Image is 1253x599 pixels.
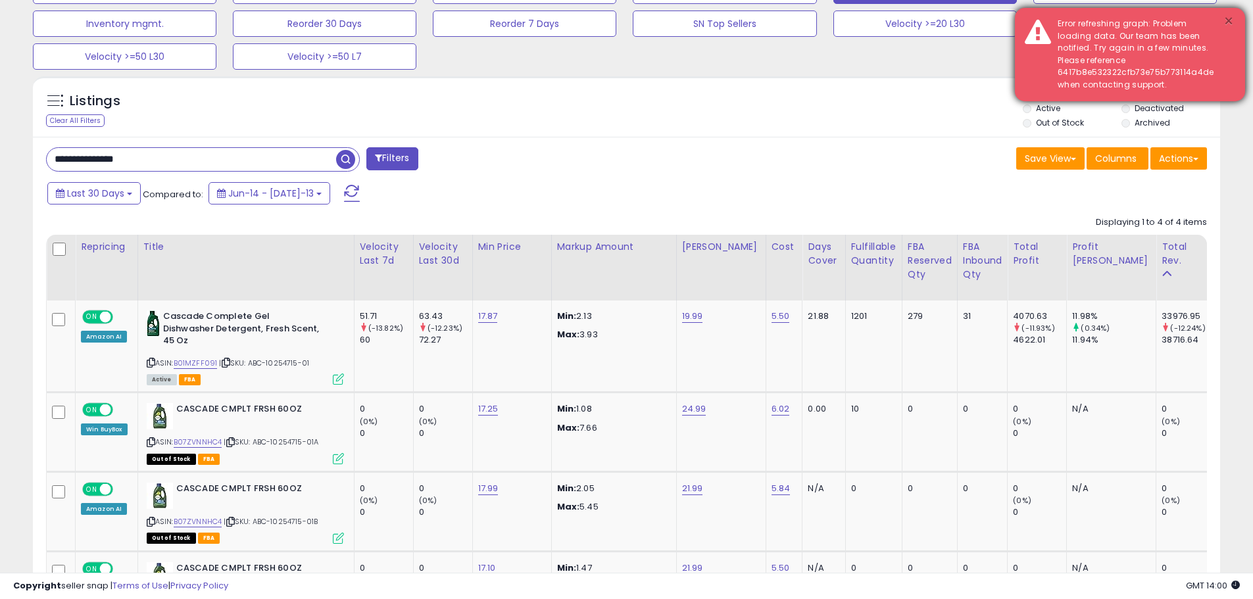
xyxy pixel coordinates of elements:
[963,240,1002,281] div: FBA inbound Qty
[179,374,201,385] span: FBA
[963,483,998,494] div: 0
[963,403,998,415] div: 0
[81,503,127,515] div: Amazon AI
[682,240,760,254] div: [PERSON_NAME]
[557,328,580,341] strong: Max:
[219,358,309,368] span: | SKU: ABC-10254715-01
[1021,323,1054,333] small: (-11.93%)
[1072,483,1146,494] div: N/A
[772,402,790,416] a: 6.02
[1162,427,1215,439] div: 0
[1072,310,1156,322] div: 11.98%
[908,240,952,281] div: FBA Reserved Qty
[1162,403,1215,415] div: 0
[1013,310,1066,322] div: 4070.63
[1072,403,1146,415] div: N/A
[419,403,472,415] div: 0
[176,483,336,498] b: CASCADE CMPLT FRSH 60OZ
[224,437,318,447] span: | SKU: ABC-10254715-01A
[1135,103,1184,114] label: Deactivated
[682,310,703,323] a: 19.99
[1087,147,1148,170] button: Columns
[1150,147,1207,170] button: Actions
[360,427,413,439] div: 0
[233,43,416,70] button: Velocity >=50 L7
[47,182,141,204] button: Last 30 Days
[1162,334,1215,346] div: 38716.64
[360,240,408,268] div: Velocity Last 7d
[112,579,168,592] a: Terms of Use
[557,403,666,415] p: 1.08
[174,437,222,448] a: B07ZVNNHC4
[360,506,413,518] div: 0
[851,403,892,415] div: 10
[419,506,472,518] div: 0
[1013,240,1061,268] div: Total Profit
[419,310,472,322] div: 63.43
[633,11,816,37] button: SN Top Sellers
[557,240,671,254] div: Markup Amount
[1036,117,1084,128] label: Out of Stock
[557,310,577,322] strong: Min:
[33,43,216,70] button: Velocity >=50 L30
[419,334,472,346] div: 72.27
[1048,18,1235,91] div: Error refreshing graph: Problem loading data. Our team has been notified. Try again in a few minu...
[147,403,173,429] img: 41GKELpQb7L._SL40_.jpg
[1162,240,1210,268] div: Total Rev.
[111,484,132,495] span: OFF
[84,484,100,495] span: ON
[33,11,216,37] button: Inventory mgmt.
[557,402,577,415] strong: Min:
[368,323,403,333] small: (-13.82%)
[1186,579,1240,592] span: 2025-08-13 14:00 GMT
[233,11,416,37] button: Reorder 30 Days
[1162,310,1215,322] div: 33976.95
[147,454,196,465] span: All listings that are currently out of stock and unavailable for purchase on Amazon
[419,427,472,439] div: 0
[557,310,666,322] p: 2.13
[163,310,323,350] b: Cascade Complete Gel Dishwasher Detergent, Fresh Scent, 45 Oz
[1013,427,1066,439] div: 0
[682,482,703,495] a: 21.99
[478,240,546,254] div: Min Price
[13,579,61,592] strong: Copyright
[963,310,998,322] div: 31
[557,500,580,513] strong: Max:
[557,482,577,494] strong: Min:
[147,483,173,509] img: 41GKELpQb7L._SL40_.jpg
[428,323,462,333] small: (-12.23%)
[1162,495,1180,506] small: (0%)
[808,310,835,322] div: 21.88
[170,579,228,592] a: Privacy Policy
[111,312,132,323] span: OFF
[1036,103,1060,114] label: Active
[143,188,203,201] span: Compared to:
[557,422,666,434] p: 7.66
[833,11,1017,37] button: Velocity >=20 L30
[1016,147,1085,170] button: Save View
[1013,334,1066,346] div: 4622.01
[360,334,413,346] div: 60
[174,358,218,369] a: B01MZFF091
[46,114,105,127] div: Clear All Filters
[1135,117,1170,128] label: Archived
[360,403,413,415] div: 0
[360,416,378,427] small: (0%)
[1162,506,1215,518] div: 0
[419,483,472,494] div: 0
[851,310,892,322] div: 1201
[81,240,132,254] div: Repricing
[143,240,349,254] div: Title
[1072,240,1150,268] div: Profit [PERSON_NAME]
[1162,483,1215,494] div: 0
[478,482,499,495] a: 17.99
[360,310,413,322] div: 51.71
[1013,403,1066,415] div: 0
[1013,495,1031,506] small: (0%)
[84,312,100,323] span: ON
[147,374,177,385] span: All listings currently available for purchase on Amazon
[70,92,120,110] h5: Listings
[419,416,437,427] small: (0%)
[1096,216,1207,229] div: Displaying 1 to 4 of 4 items
[772,240,797,254] div: Cost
